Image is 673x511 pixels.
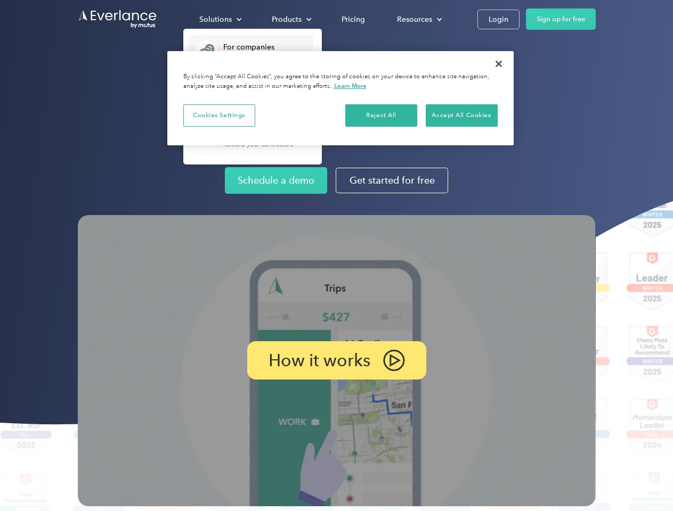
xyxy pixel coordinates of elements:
[334,82,367,89] a: More information about your privacy, opens in a new tab
[331,10,376,29] a: Pricing
[189,10,250,29] div: Solutions
[426,104,498,127] button: Accept All Cookies
[225,167,327,194] a: Schedule a demo
[487,52,510,76] button: Close
[189,35,313,70] a: For companiesEasy vehicle reimbursements
[78,9,158,29] a: Go to homepage
[272,13,302,26] div: Products
[183,72,498,91] div: By clicking “Accept All Cookies”, you agree to the storing of cookies on your device to enhance s...
[342,13,365,26] div: Pricing
[167,51,514,145] div: Privacy
[386,10,451,29] div: Resources
[223,42,308,53] div: For companies
[477,10,520,29] a: Login
[167,51,514,145] div: Cookie banner
[183,104,255,127] button: Cookies Settings
[261,10,320,29] div: Products
[489,13,508,26] div: Login
[526,9,596,30] a: Sign up for free
[183,29,322,164] nav: Solutions
[345,104,417,127] button: Reject All
[336,168,448,193] a: Get started for free
[269,354,370,367] p: How it works
[199,13,232,26] div: Solutions
[78,63,132,86] input: Submit
[397,13,432,26] div: Resources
